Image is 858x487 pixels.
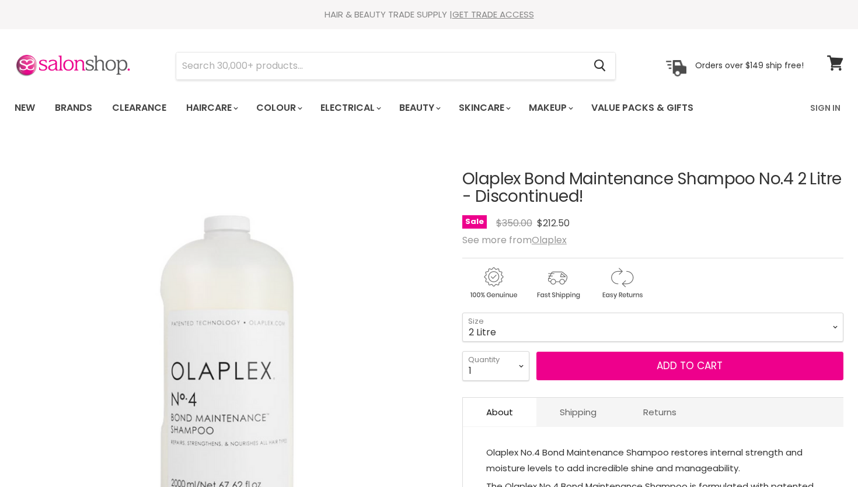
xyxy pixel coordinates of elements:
[312,96,388,120] a: Electrical
[177,96,245,120] a: Haircare
[103,96,175,120] a: Clearance
[462,233,567,247] span: See more from
[584,52,615,79] button: Search
[390,96,448,120] a: Beauty
[46,96,101,120] a: Brands
[6,91,753,125] ul: Main menu
[450,96,518,120] a: Skincare
[620,398,700,426] a: Returns
[462,265,524,301] img: genuine.gif
[537,216,570,230] span: $212.50
[496,216,532,230] span: $350.00
[803,96,847,120] a: Sign In
[657,359,723,373] span: Add to cart
[591,265,653,301] img: returns.gif
[695,60,804,71] p: Orders over $149 ship free!
[462,170,843,206] h1: Olaplex Bond Maintenance Shampoo No.4 2 Litre - Discontinued!
[452,8,534,20] a: GET TRADE ACCESS
[526,265,588,301] img: shipping.gif
[462,215,487,229] span: Sale
[536,352,843,381] button: Add to cart
[486,444,820,478] p: Olaplex No.4 Bond Maintenance Shampoo restores internal strength and moisture levels to add incre...
[583,96,702,120] a: Value Packs & Gifts
[463,398,536,426] a: About
[6,96,44,120] a: New
[176,52,616,80] form: Product
[247,96,309,120] a: Colour
[520,96,580,120] a: Makeup
[536,398,620,426] a: Shipping
[532,233,567,247] a: Olaplex
[176,52,584,79] input: Search
[462,351,529,380] select: Quantity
